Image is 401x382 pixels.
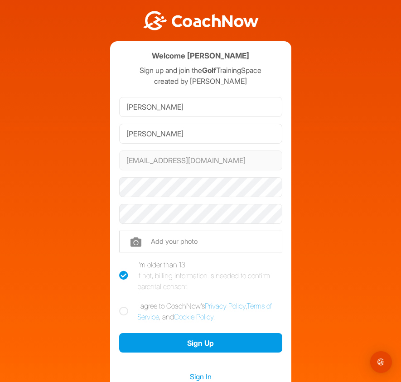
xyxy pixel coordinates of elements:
button: Sign Up [119,333,282,353]
div: I'm older than 13 [137,259,282,292]
input: Email [119,150,282,170]
input: Last Name [119,124,282,144]
input: First Name [119,97,282,117]
img: BwLJSsUCoWCh5upNqxVrqldRgqLPVwmV24tXu5FoVAoFEpwwqQ3VIfuoInZCoVCoTD4vwADAC3ZFMkVEQFDAAAAAElFTkSuQmCC [142,11,260,30]
h4: Welcome [PERSON_NAME] [152,50,249,62]
p: created by [PERSON_NAME] [119,76,282,87]
a: Cookie Policy [174,312,213,321]
strong: Golf [202,66,216,75]
div: If not, billing information is needed to confirm parental consent. [137,270,282,292]
p: Sign up and join the TrainingSpace [119,65,282,76]
div: Open Intercom Messenger [370,351,392,373]
label: I agree to CoachNow's , , and . [119,300,282,322]
a: Privacy Policy [205,301,246,310]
